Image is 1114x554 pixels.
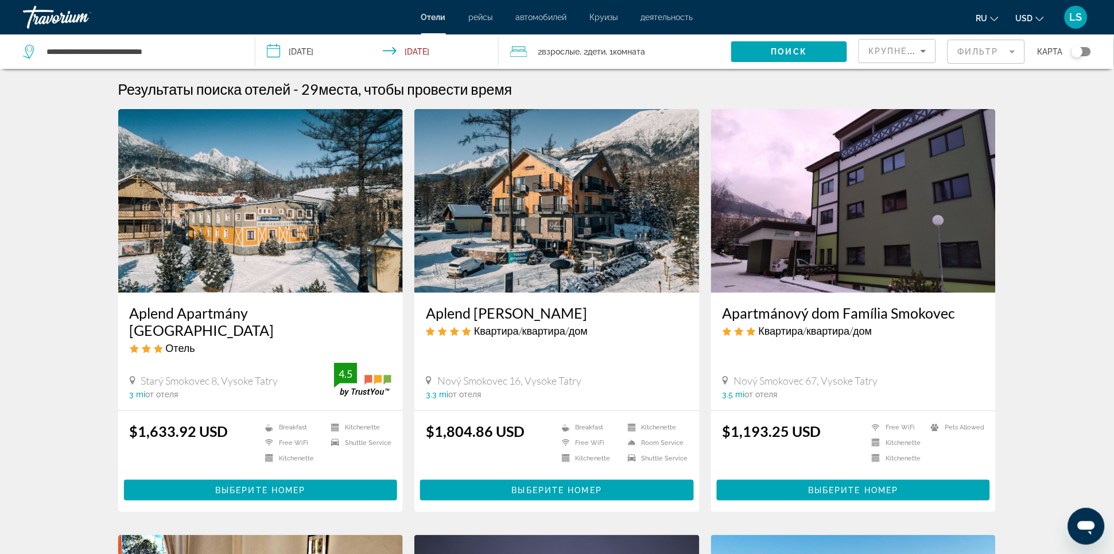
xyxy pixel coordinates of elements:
a: Круизы [590,13,618,22]
li: Shuttle Service [325,438,391,448]
span: Nový Smokovec 67, Vysoke Tatry [734,374,878,387]
span: 3.3 mi [426,390,448,399]
a: Apartmánový dom Família Smokovec [723,304,985,321]
button: Change currency [1016,10,1044,26]
a: Выберите номер [717,483,991,495]
li: Breakfast [259,423,325,432]
span: от отеля [448,390,481,399]
div: 4 star Apartment [426,324,688,337]
li: Room Service [622,438,688,448]
span: Starý Smokovec 8, Vysoke Tatry [141,374,278,387]
iframe: Poga, lai palaistu ziņojumapmaiņas logu [1068,508,1105,545]
span: Квартира/квартира/дом [474,324,588,337]
span: Выберите номер [215,486,305,495]
span: 3.5 mi [723,390,745,399]
img: Hotel image [414,109,700,293]
span: LS [1070,11,1082,23]
a: Travorium [23,2,138,32]
a: автомобилей [516,13,567,22]
span: 3 mi [130,390,146,399]
span: от отеля [146,390,178,399]
img: Hotel image [118,109,403,293]
li: Breakfast [556,423,622,432]
a: Выберите номер [420,483,694,495]
button: Выберите номер [124,480,398,501]
span: места, чтобы провести время [319,80,513,98]
button: Выберите номер [717,480,991,501]
a: Aplend [PERSON_NAME] [426,304,688,321]
button: Check-in date: Dec 22, 2025 Check-out date: Dec 28, 2025 [255,34,499,69]
ins: $1,193.25 USD [723,423,821,440]
span: Выберите номер [808,486,898,495]
div: 4.5 [334,367,357,381]
span: Дети [588,47,605,56]
button: Поиск [731,41,847,62]
h2: 29 [302,80,513,98]
li: Kitchenette [556,454,622,463]
li: Kitchenette [622,423,688,432]
a: деятельность [641,13,693,22]
h1: Результаты поиска отелей [118,80,291,98]
span: Поиск [771,47,808,56]
li: Shuttle Service [622,454,688,463]
img: Hotel image [711,109,996,293]
a: рейсы [469,13,493,22]
li: Kitchenette [325,423,391,432]
span: карта [1038,44,1063,60]
div: 3 star Apartment [723,324,985,337]
button: User Menu [1061,5,1091,29]
span: , 2 [580,44,605,60]
button: Travelers: 2 adults, 2 children [499,34,731,69]
ins: $1,804.86 USD [426,423,525,440]
button: Toggle map [1063,47,1091,57]
li: Free WiFi [866,423,925,432]
span: 2 [538,44,580,60]
span: Комната [613,47,645,56]
button: Filter [948,39,1025,64]
span: Крупнейшие сбережения [868,47,1008,56]
button: Change language [976,10,999,26]
span: Выберите номер [512,486,602,495]
span: - [294,80,299,98]
span: , 1 [605,44,645,60]
a: Выберите номер [124,483,398,495]
li: Pets Allowed [925,423,984,432]
span: USD [1016,14,1033,23]
button: Выберите номер [420,480,694,501]
li: Free WiFi [259,438,325,448]
span: Отель [166,342,195,354]
span: Nový Smokovec 16, Vysoke Tatry [437,374,581,387]
a: Aplend Apartmány [GEOGRAPHIC_DATA] [130,304,392,339]
span: Взрослые [542,47,580,56]
li: Free WiFi [556,438,622,448]
mat-select: Sort by [868,44,926,58]
div: 3 star Hotel [130,342,392,354]
img: trustyou-badge.svg [334,363,391,397]
li: Kitchenette [866,454,925,463]
span: от отеля [745,390,778,399]
span: Квартира/квартира/дом [759,324,872,337]
ins: $1,633.92 USD [130,423,228,440]
li: Kitchenette [866,438,925,448]
li: Kitchenette [259,454,325,463]
span: ru [976,14,988,23]
a: Отели [421,13,446,22]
